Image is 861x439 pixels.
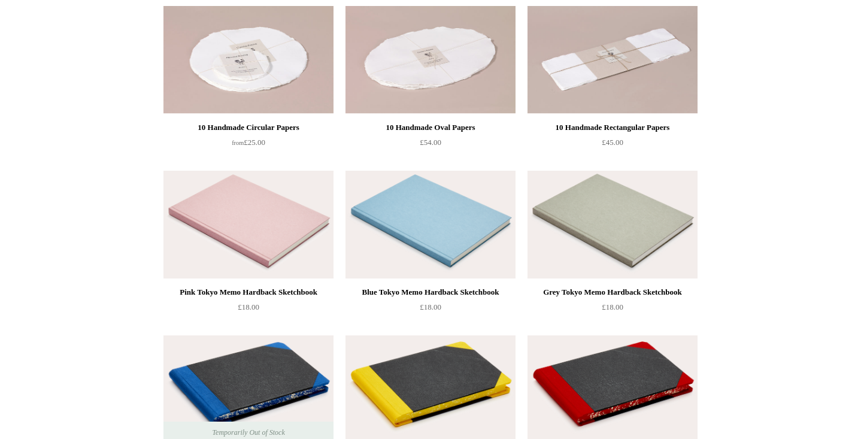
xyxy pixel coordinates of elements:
[238,302,259,311] span: £18.00
[527,6,698,114] img: 10 Handmade Rectangular Papers
[527,6,698,114] a: 10 Handmade Rectangular Papers 10 Handmade Rectangular Papers
[420,138,441,147] span: £54.00
[348,120,513,135] div: 10 Handmade Oval Papers
[420,302,441,311] span: £18.00
[527,120,698,169] a: 10 Handmade Rectangular Papers £45.00
[166,120,331,135] div: 10 Handmade Circular Papers
[527,171,698,278] a: Grey Tokyo Memo Hardback Sketchbook Grey Tokyo Memo Hardback Sketchbook
[345,6,516,114] img: 10 Handmade Oval Papers
[345,120,516,169] a: 10 Handmade Oval Papers £54.00
[345,285,516,334] a: Blue Tokyo Memo Hardback Sketchbook £18.00
[527,171,698,278] img: Grey Tokyo Memo Hardback Sketchbook
[602,138,623,147] span: £45.00
[345,6,516,114] a: 10 Handmade Oval Papers 10 Handmade Oval Papers
[163,6,334,114] img: 10 Handmade Circular Papers
[163,6,334,114] a: 10 Handmade Circular Papers 10 Handmade Circular Papers
[345,171,516,278] img: Blue Tokyo Memo Hardback Sketchbook
[163,120,334,169] a: 10 Handmade Circular Papers from£25.00
[602,302,623,311] span: £18.00
[163,171,334,278] a: Pink Tokyo Memo Hardback Sketchbook Pink Tokyo Memo Hardback Sketchbook
[163,285,334,334] a: Pink Tokyo Memo Hardback Sketchbook £18.00
[348,285,513,299] div: Blue Tokyo Memo Hardback Sketchbook
[527,285,698,334] a: Grey Tokyo Memo Hardback Sketchbook £18.00
[163,171,334,278] img: Pink Tokyo Memo Hardback Sketchbook
[232,140,244,146] span: from
[530,120,695,135] div: 10 Handmade Rectangular Papers
[530,285,695,299] div: Grey Tokyo Memo Hardback Sketchbook
[232,138,265,147] span: £25.00
[345,171,516,278] a: Blue Tokyo Memo Hardback Sketchbook Blue Tokyo Memo Hardback Sketchbook
[166,285,331,299] div: Pink Tokyo Memo Hardback Sketchbook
